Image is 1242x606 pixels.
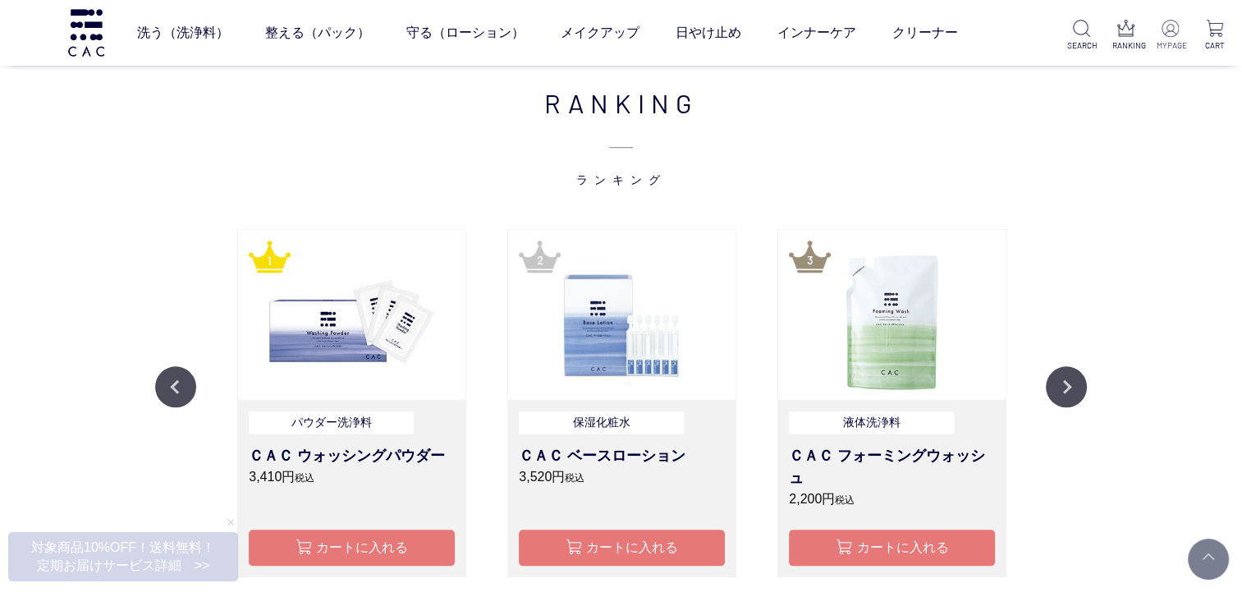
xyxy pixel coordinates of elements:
img: logo [66,9,107,56]
p: 液体洗浄料 [789,411,954,434]
span: 税込 [565,472,584,484]
img: ＣＡＣウォッシングパウダー [238,230,465,399]
button: Previous [155,366,196,407]
p: MYPAGE [1156,39,1185,52]
a: CART [1200,20,1229,52]
button: カートに入れる [789,530,995,565]
span: 税込 [295,472,314,484]
h3: ＣＡＣ ベースローション [519,445,725,467]
a: メイクアップ [560,10,639,56]
a: 守る（ローション） [406,10,524,56]
img: フォーミングウォッシュ [778,230,1006,399]
a: クリーナー [891,10,957,56]
span: ランキング [155,122,1087,188]
p: SEARCH [1067,39,1096,52]
a: RANKING [1111,20,1140,52]
a: MYPAGE [1156,20,1185,52]
p: パウダー洗浄料 [249,411,414,434]
h3: ＣＡＣ フォーミングウォッシュ [789,445,995,489]
p: 2,200円 [789,489,995,509]
button: カートに入れる [519,530,725,565]
a: 液体洗浄料 ＣＡＣ フォーミングウォッシュ 2,200円税込 [789,411,995,510]
p: RANKING [1111,39,1140,52]
a: 保湿化粧水 ＣＡＣ ベースローション 3,520円税込 [519,411,725,510]
a: 整える（パック） [264,10,369,56]
p: 保湿化粧水 [519,411,684,434]
a: SEARCH [1067,20,1096,52]
button: Next [1046,366,1087,407]
p: 3,520円 [519,467,725,487]
a: 日やけ止め [675,10,740,56]
a: 洗う（洗浄料） [136,10,228,56]
h3: ＣＡＣ ウォッシングパウダー [249,445,455,467]
button: カートに入れる [249,530,455,565]
span: 税込 [835,494,855,506]
img: ＣＡＣ ベースローション [508,230,736,399]
h2: RANKING [155,83,1087,188]
p: CART [1200,39,1229,52]
a: パウダー洗浄料 ＣＡＣ ウォッシングパウダー 3,410円税込 [249,411,455,510]
p: 3,410円 [249,467,455,487]
a: インナーケア [777,10,855,56]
